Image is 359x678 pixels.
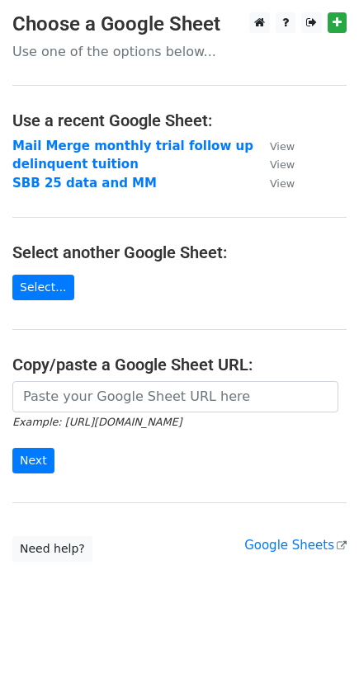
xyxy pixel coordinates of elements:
p: Use one of the options below... [12,43,347,60]
small: View [270,158,295,171]
h3: Choose a Google Sheet [12,12,347,36]
a: Google Sheets [244,538,347,553]
h4: Select another Google Sheet: [12,242,347,262]
small: Example: [URL][DOMAIN_NAME] [12,416,182,428]
iframe: Chat Widget [276,599,359,678]
a: Select... [12,275,74,300]
a: delinquent tuition [12,157,139,172]
input: Paste your Google Sheet URL here [12,381,338,412]
a: View [253,176,295,191]
a: View [253,139,295,153]
a: SBB 25 data and MM [12,176,157,191]
a: View [253,157,295,172]
small: View [270,177,295,190]
a: Need help? [12,536,92,562]
h4: Use a recent Google Sheet: [12,111,347,130]
input: Next [12,448,54,473]
small: View [270,140,295,153]
h4: Copy/paste a Google Sheet URL: [12,355,347,374]
a: Mail Merge monthly trial follow up [12,139,253,153]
